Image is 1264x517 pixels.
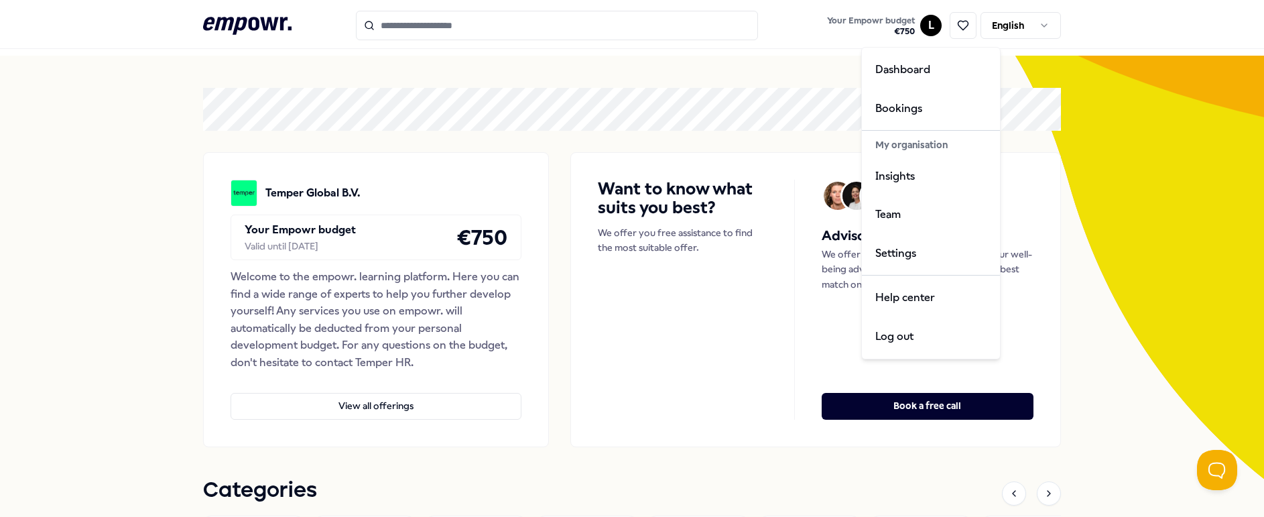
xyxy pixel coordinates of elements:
div: My organisation [865,133,997,156]
a: Bookings [865,89,997,128]
div: Log out [865,317,997,356]
a: Team [865,195,997,234]
a: Dashboard [865,50,997,89]
a: Help center [865,278,997,317]
a: Settings [865,234,997,273]
a: Insights [865,157,997,196]
div: L [861,47,1001,359]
